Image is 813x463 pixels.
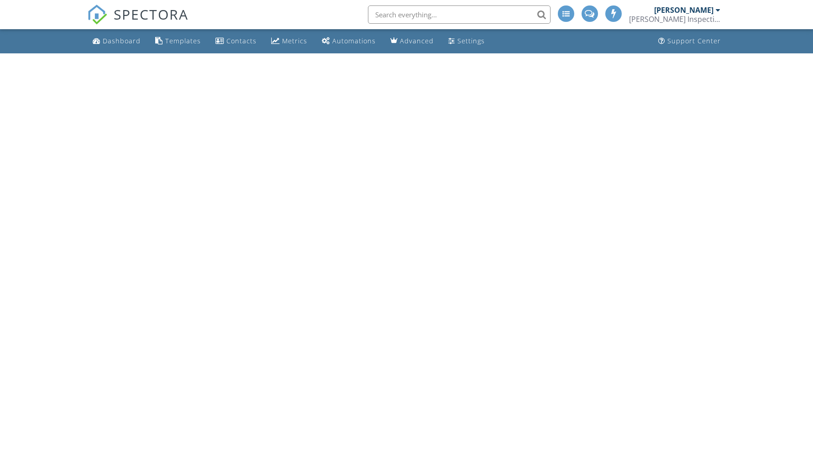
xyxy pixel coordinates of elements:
[655,33,724,50] a: Support Center
[445,33,488,50] a: Settings
[368,5,551,24] input: Search everything...
[667,36,721,45] div: Support Center
[282,36,307,45] div: Metrics
[103,36,141,45] div: Dashboard
[654,5,713,15] div: [PERSON_NAME]
[400,36,434,45] div: Advanced
[212,33,260,50] a: Contacts
[114,5,189,24] span: SPECTORA
[87,5,107,25] img: The Best Home Inspection Software - Spectora
[629,15,720,24] div: Gooden Inspection Services
[165,36,201,45] div: Templates
[457,36,485,45] div: Settings
[332,36,376,45] div: Automations
[387,33,437,50] a: Advanced
[87,12,189,31] a: SPECTORA
[268,33,311,50] a: Metrics
[318,33,379,50] a: Automations (Advanced)
[226,36,257,45] div: Contacts
[152,33,205,50] a: Templates
[89,33,144,50] a: Dashboard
